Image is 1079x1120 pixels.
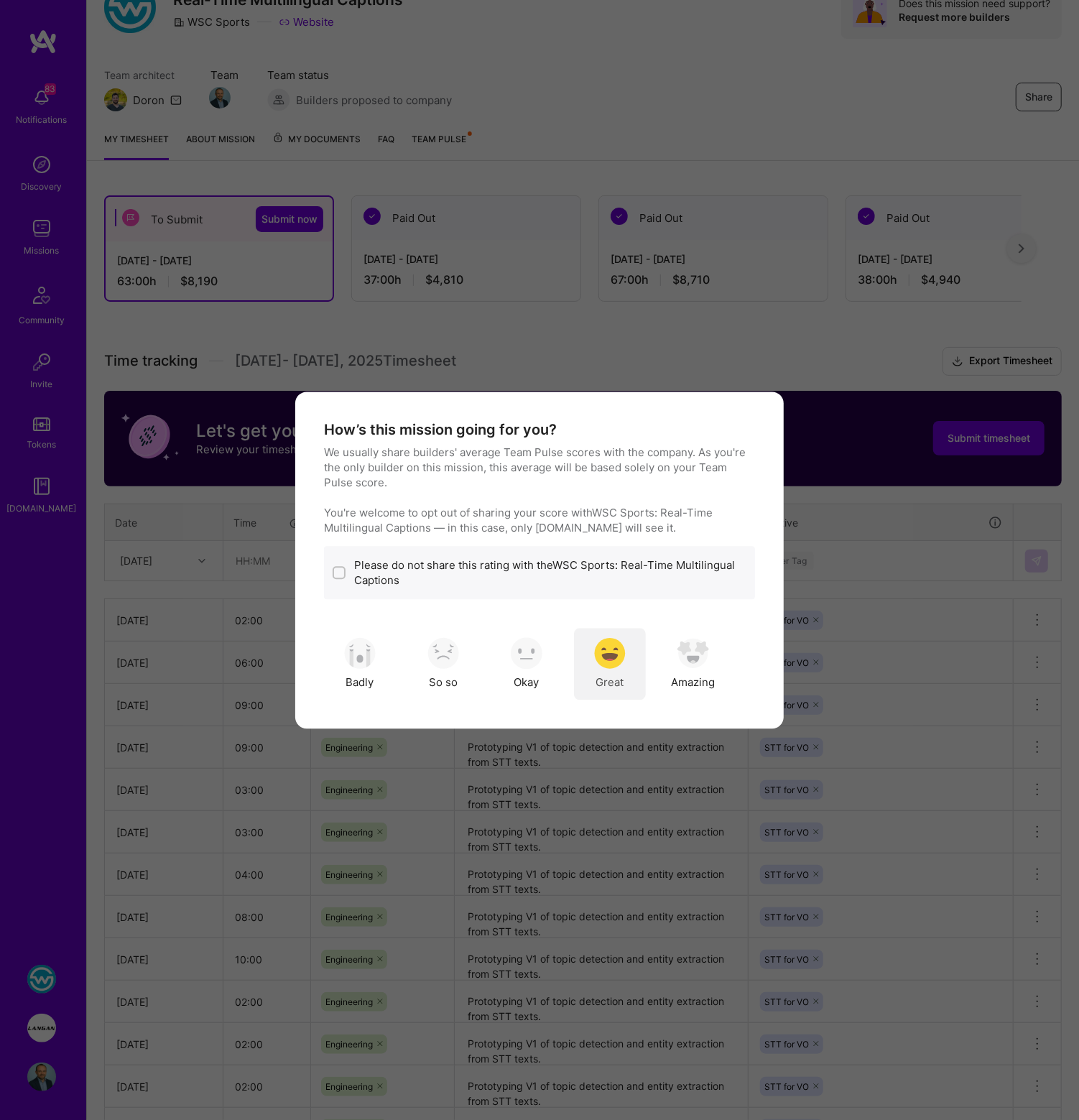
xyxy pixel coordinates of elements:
span: Badly [346,675,374,690]
h4: How’s this mission going for you? [324,420,557,439]
span: Amazing [672,675,716,690]
p: We usually share builders' average Team Pulse scores with the company. As you're the only builder... [324,445,755,535]
label: Please do not share this rating with the WSC Sports: Real-Time Multilingual Captions [354,557,746,588]
img: soso [677,638,709,670]
img: soso [594,638,626,670]
img: soso [511,638,542,670]
span: Okay [514,675,539,690]
span: So so [429,675,458,690]
div: modal [295,392,784,728]
img: soso [427,638,459,670]
img: soso [344,638,376,670]
span: Great [596,675,624,690]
